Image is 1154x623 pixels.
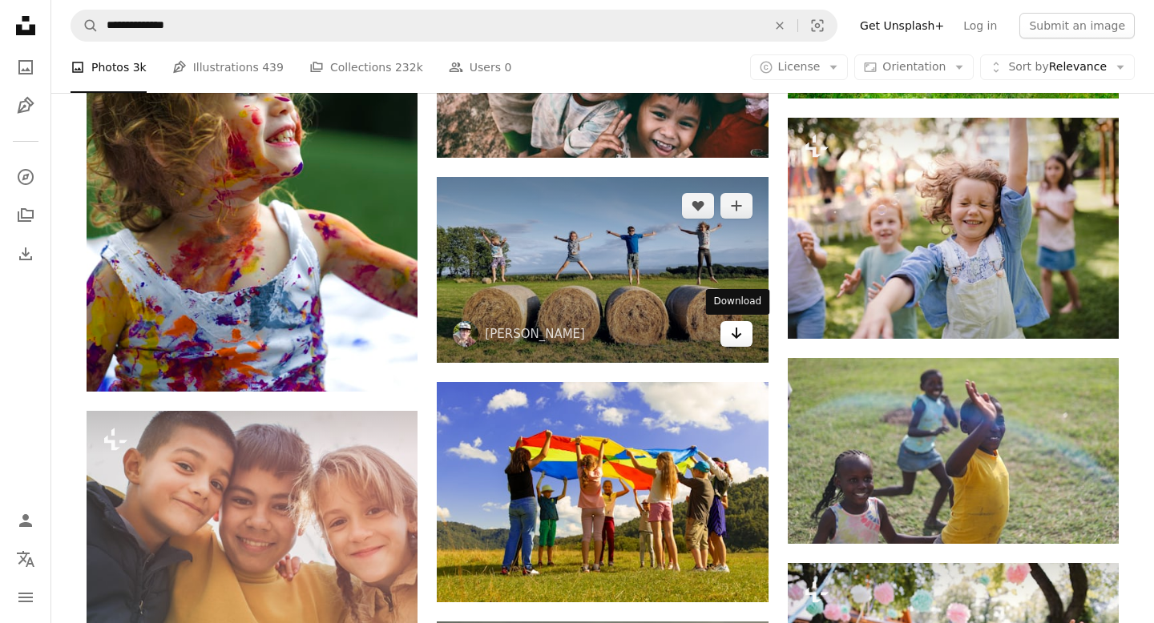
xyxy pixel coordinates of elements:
button: Visual search [798,10,837,41]
button: Language [10,543,42,575]
img: group of women standing on green grass field during daytime [437,382,768,602]
span: Orientation [882,60,946,73]
button: Like [682,193,714,219]
a: Collections [10,199,42,231]
img: man in blue denim jeans standing on brown hays during daytime [437,177,768,363]
a: Explore [10,161,42,193]
img: a group of children running [788,358,1119,544]
button: Menu [10,581,42,613]
button: Orientation [854,54,974,80]
span: 439 [262,58,284,76]
span: 232k [395,58,423,76]
a: [PERSON_NAME] [485,326,585,342]
a: Download History [10,238,42,270]
img: Small children standing outdoors in garden in summer, playing. A celebration concept. [788,118,1119,338]
button: Add to Collection [720,193,753,219]
div: Download [706,289,770,315]
button: License [750,54,849,80]
a: Download [720,321,753,347]
span: Sort by [1008,60,1048,73]
button: Clear [762,10,797,41]
span: License [778,60,821,73]
a: Collections 232k [309,42,423,93]
a: a group of children running [788,443,1119,457]
span: 0 [504,58,511,76]
a: girl with paint of body [87,135,418,149]
button: Search Unsplash [71,10,99,41]
button: Sort byRelevance [980,54,1135,80]
a: Small children standing outdoors in garden in summer, playing. A celebration concept. [788,220,1119,235]
form: Find visuals sitewide [71,10,837,42]
a: Illustrations 439 [172,42,284,93]
a: man in blue denim jeans standing on brown hays during daytime [437,262,768,276]
a: Home — Unsplash [10,10,42,45]
a: Log in [954,13,1007,38]
a: Get Unsplash+ [850,13,954,38]
img: Go to Josh Mills's profile [453,321,478,347]
a: Portrait of medium group children. Looking at camera. [87,513,418,528]
button: Submit an image [1019,13,1135,38]
span: Relevance [1008,59,1107,75]
a: Users 0 [449,42,512,93]
a: Log in / Sign up [10,504,42,537]
a: group of women standing on green grass field during daytime [437,484,768,499]
a: Photos [10,51,42,83]
a: Illustrations [10,90,42,122]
